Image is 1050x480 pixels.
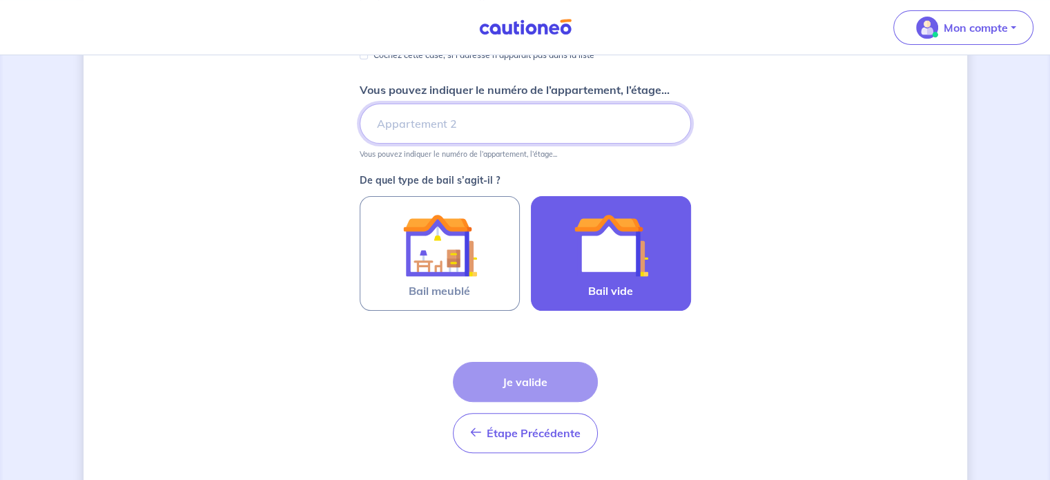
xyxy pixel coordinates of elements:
[453,413,598,453] button: Étape Précédente
[588,282,633,299] span: Bail vide
[402,208,477,282] img: illu_furnished_lease.svg
[409,282,470,299] span: Bail meublé
[360,175,691,185] p: De quel type de bail s’agit-il ?
[944,19,1008,36] p: Mon compte
[373,47,594,64] p: Cochez cette case, si l'adresse n'apparaît pas dans la liste
[487,426,581,440] span: Étape Précédente
[916,17,938,39] img: illu_account_valid_menu.svg
[360,81,670,98] p: Vous pouvez indiquer le numéro de l’appartement, l’étage...
[574,208,648,282] img: illu_empty_lease.svg
[360,149,557,159] p: Vous pouvez indiquer le numéro de l’appartement, l’étage...
[474,19,577,36] img: Cautioneo
[893,10,1033,45] button: illu_account_valid_menu.svgMon compte
[360,104,691,144] input: Appartement 2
